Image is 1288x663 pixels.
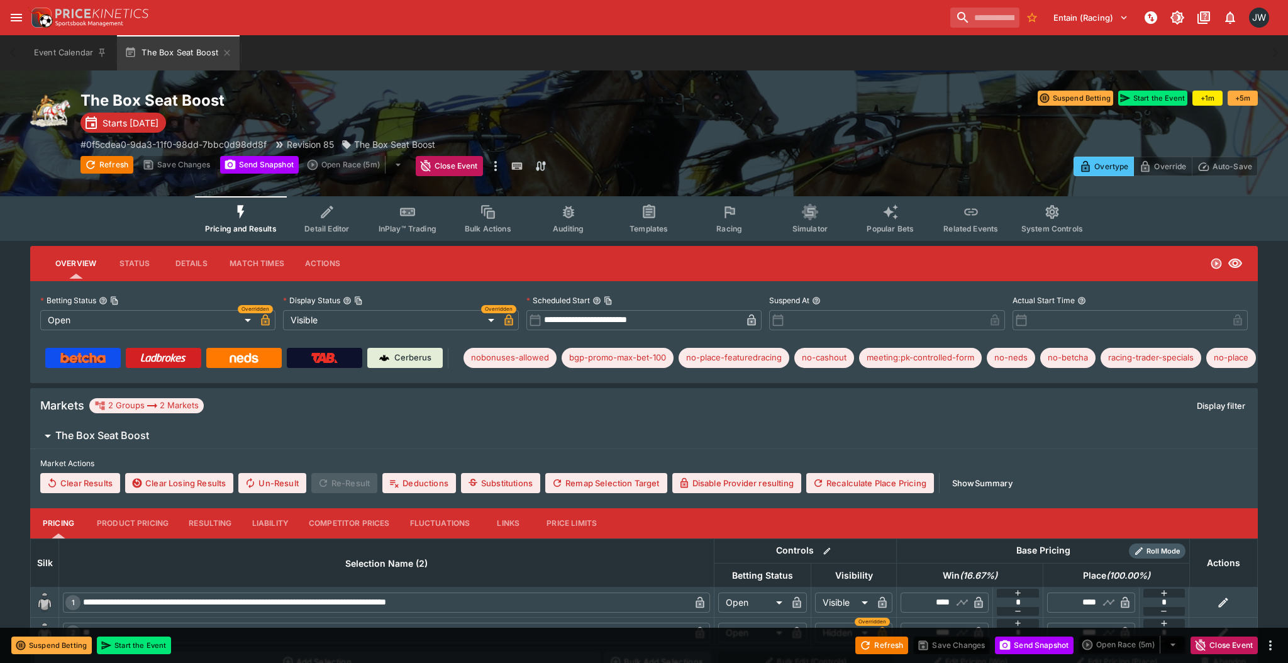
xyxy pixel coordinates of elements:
button: Disable Provider resulting [672,473,801,493]
button: open drawer [5,6,28,29]
div: Betting Target: cerberus [859,348,982,368]
div: Betting Target: cerberus [679,348,789,368]
span: nobonuses-allowed [464,352,557,364]
button: The Box Seat Boost [30,423,1258,448]
span: Detail Editor [304,224,349,233]
input: search [950,8,1019,28]
div: Hidden [815,623,872,643]
h2: Copy To Clipboard [80,91,669,110]
th: Actions [1189,538,1257,587]
button: Start the Event [1118,91,1187,106]
button: Competitor Prices [299,508,400,538]
button: +5m [1228,91,1258,106]
svg: Open [1210,257,1223,270]
button: Suspend At [812,296,821,305]
button: Jayden Wyke [1245,4,1273,31]
p: Display Status [283,295,340,306]
button: more [1263,638,1278,653]
div: Betting Target: cerberus [1206,348,1256,368]
button: Resulting [179,508,241,538]
button: Copy To Clipboard [110,296,119,305]
th: Silk [31,538,59,587]
button: more [488,156,503,176]
span: Templates [630,224,668,233]
span: bgp-promo-max-bet-100 [562,352,674,364]
button: Product Pricing [87,508,179,538]
button: Event Calendar [26,35,114,70]
div: Betting Target: cerberus [464,348,557,368]
span: Related Events [943,224,998,233]
span: Visibility [821,568,887,583]
button: Select Tenant [1046,8,1136,28]
div: Betting Target: cerberus [987,348,1035,368]
button: Documentation [1192,6,1215,29]
button: Suspend Betting [11,637,92,654]
div: split button [304,156,411,174]
span: Overridden [858,618,886,626]
button: Actions [294,248,351,279]
span: no-place-featuredracing [679,352,789,364]
span: Racing [716,224,742,233]
p: Overtype [1094,160,1128,173]
span: InPlay™ Trading [379,224,436,233]
span: no-neds [987,352,1035,364]
div: Event type filters [195,196,1093,241]
h5: Markets [40,398,84,413]
img: Neds [230,353,258,363]
span: meeting:pk-controlled-form [859,352,982,364]
button: Close Event [1191,637,1258,654]
span: Win(16.67%) [929,568,1011,583]
a: Cerberus [367,348,443,368]
span: Bulk Actions [465,224,511,233]
p: Betting Status [40,295,96,306]
th: Controls [714,538,897,563]
p: Auto-Save [1213,160,1252,173]
button: Pricing [30,508,87,538]
button: Links [480,508,536,538]
button: Fluctuations [400,508,480,538]
button: Auto-Save [1192,157,1258,176]
div: Jayden Wyke [1249,8,1269,28]
p: Override [1154,160,1186,173]
button: Override [1133,157,1192,176]
button: Notifications [1219,6,1241,29]
button: Betting StatusCopy To Clipboard [99,296,108,305]
p: Revision 85 [287,138,334,151]
button: The Box Seat Boost [117,35,240,70]
svg: Visible [1228,256,1243,271]
span: Simulator [792,224,828,233]
span: racing-trader-specials [1101,352,1201,364]
button: Actual Start Time [1077,296,1086,305]
div: Show/hide Price Roll mode configuration. [1129,543,1185,559]
button: Start the Event [97,637,171,654]
button: Status [106,248,163,279]
div: Start From [1074,157,1258,176]
button: Clear Results [40,473,120,493]
button: Display StatusCopy To Clipboard [343,296,352,305]
span: no-cashout [794,352,854,364]
em: ( 16.67 %) [960,568,997,583]
div: Betting Target: cerberus [1040,348,1096,368]
button: Display filter [1189,396,1253,416]
button: Copy To Clipboard [354,296,363,305]
div: Open [40,310,255,330]
button: NOT Connected to PK [1140,6,1162,29]
button: Toggle light/dark mode [1166,6,1189,29]
button: Copy To Clipboard [604,296,613,305]
button: Match Times [219,248,294,279]
p: Cerberus [394,352,431,364]
img: blank-silk.png [35,623,55,643]
button: Clear Losing Results [125,473,233,493]
label: Market Actions [40,454,1248,473]
p: Scheduled Start [526,295,590,306]
img: harness_racing.png [30,91,70,131]
button: Details [163,248,219,279]
button: +1m [1192,91,1223,106]
img: Cerberus [379,353,389,363]
div: Betting Target: cerberus [794,348,854,368]
span: Betting Status [718,568,807,583]
div: Base Pricing [1011,543,1075,559]
button: Send Snapshot [220,156,299,174]
button: Overview [45,248,106,279]
button: Close Event [416,156,483,176]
